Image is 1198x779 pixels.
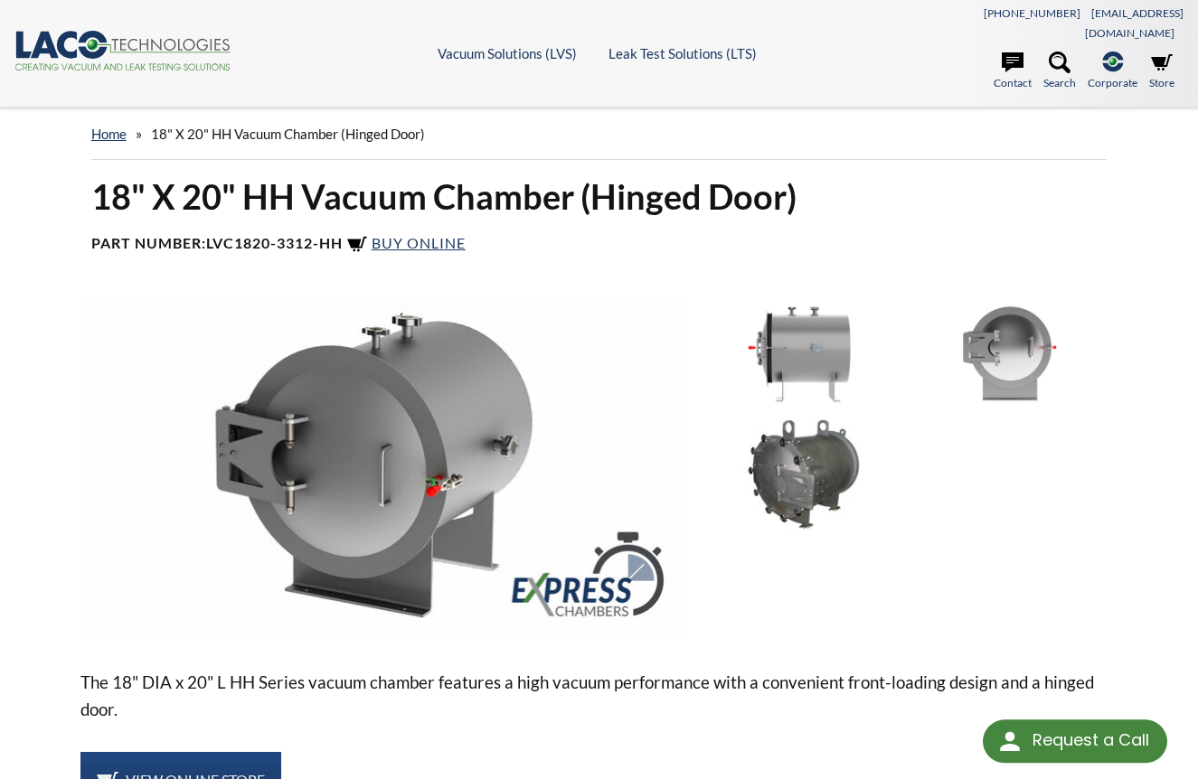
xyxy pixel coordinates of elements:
div: Request a Call [1033,719,1149,761]
img: round button [995,727,1024,756]
a: Vacuum Solutions (LVS) [438,45,577,61]
b: LVC1820-3312-HH [206,234,343,251]
h4: Part Number: [91,234,1108,256]
a: Buy Online [346,234,466,251]
span: 18" X 20" HH Vacuum Chamber (Hinged Door) [151,126,425,142]
span: Corporate [1088,74,1137,91]
a: Leak Test Solutions (LTS) [608,45,757,61]
a: Search [1043,52,1076,91]
span: Buy Online [372,234,466,251]
img: LVC1820-3312-HH Horizontal Vacuum Chamber, side view [703,299,901,410]
a: [PHONE_NUMBER] [984,6,1080,20]
a: Contact [994,52,1032,91]
a: Store [1149,52,1174,91]
a: home [91,126,127,142]
h1: 18" X 20" HH Vacuum Chamber (Hinged Door) [91,174,1108,219]
p: The 18" DIA x 20" L HH Series vacuum chamber features a high vacuum performance with a convenient... [80,669,1118,723]
img: LVC1820-3312-HH Horizontal Express Chamber, angled view [80,299,689,640]
img: LVC1820-3312-HH Vacuum Chamber, front view [910,299,1109,410]
div: Request a Call [983,719,1167,763]
a: [EMAIL_ADDRESS][DOMAIN_NAME] [1085,6,1184,40]
img: Horizontal Vacuum Chamber with Custom Latches and Lifting Rings, angled view [703,419,901,530]
div: » [91,108,1108,160]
